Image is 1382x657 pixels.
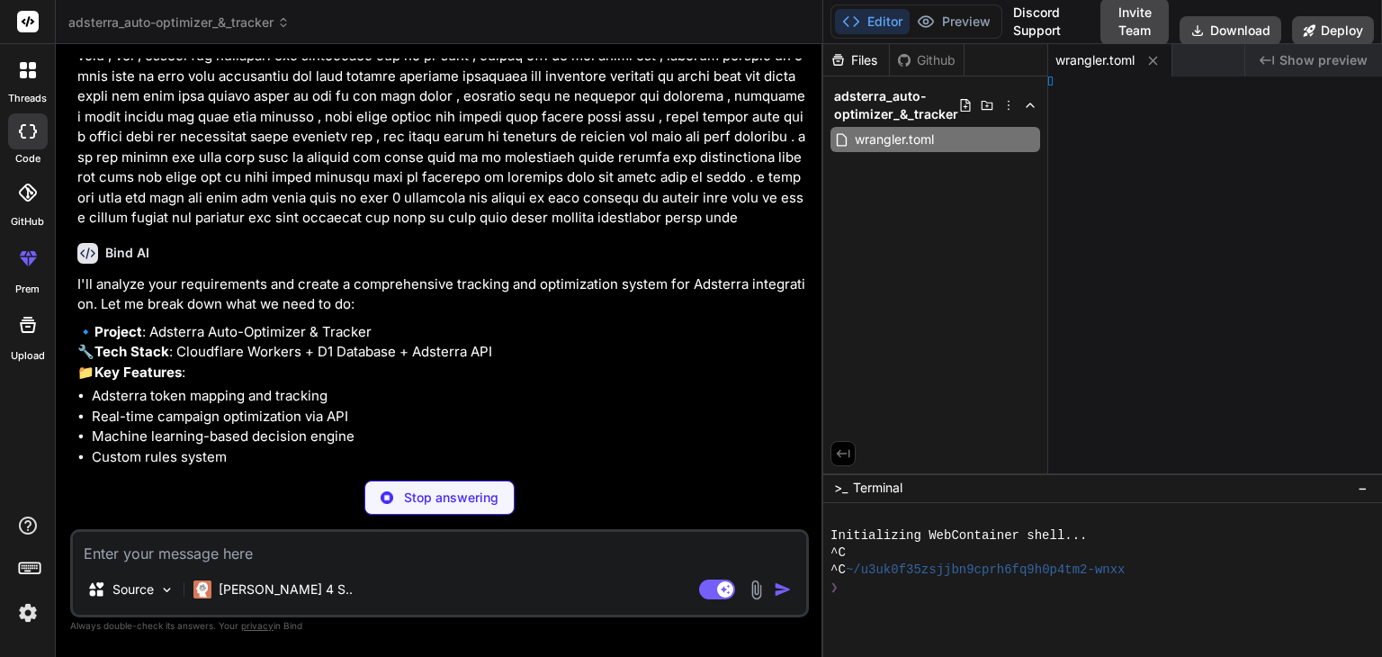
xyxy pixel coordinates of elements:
button: Download [1180,16,1281,45]
span: adsterra_auto-optimizer_&_tracker [834,87,958,123]
span: Terminal [853,479,902,497]
img: settings [13,598,43,628]
span: adsterra_auto-optimizer_&_tracker [68,13,290,31]
button: − [1354,473,1371,502]
button: Deploy [1292,16,1374,45]
strong: Tech Stack [94,343,169,360]
span: privacy [241,620,274,631]
label: GitHub [11,214,44,229]
p: 🔹 : Adsterra Auto-Optimizer & Tracker 🔧 : Cloudflare Workers + D1 Database + Adsterra API 📁 : [77,322,805,383]
li: Machine learning-based decision engine [92,427,805,447]
img: attachment [746,580,767,600]
span: ^C [830,562,846,579]
img: Pick Models [159,582,175,598]
img: Claude 4 Sonnet [193,580,211,598]
li: Custom rules system [92,447,805,468]
span: wrangler.toml [853,129,936,150]
strong: Key Features [94,364,182,381]
span: ~/u3uk0f35zsjjbn9cprh6fq9h0p4tm2-wnxx [846,562,1126,579]
span: − [1358,479,1368,497]
span: Show preview [1279,51,1368,69]
button: Preview [910,9,998,34]
label: prem [15,282,40,297]
p: Always double-check its answers. Your in Bind [70,617,809,634]
h6: Bind AI [105,244,149,262]
strong: Project [94,323,142,340]
span: ❯ [830,580,839,597]
label: code [15,151,40,166]
div: Files [823,51,889,69]
span: Initializing WebContainer shell... [830,527,1087,544]
button: Editor [835,9,910,34]
span: wrangler.toml [1055,51,1135,69]
label: Upload [11,348,45,364]
p: Stop answering [404,489,498,507]
div: Github [890,51,964,69]
img: icon [774,580,792,598]
li: Real-time campaign optimization via API [92,407,805,427]
p: Source [112,580,154,598]
span: >_ [834,479,848,497]
p: [PERSON_NAME] 4 S.. [219,580,353,598]
p: I'll analyze your requirements and create a comprehensive tracking and optimization system for Ad... [77,274,805,315]
span: ^C [830,544,846,562]
label: threads [8,91,47,106]
li: Adsterra token mapping and tracking [92,386,805,407]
